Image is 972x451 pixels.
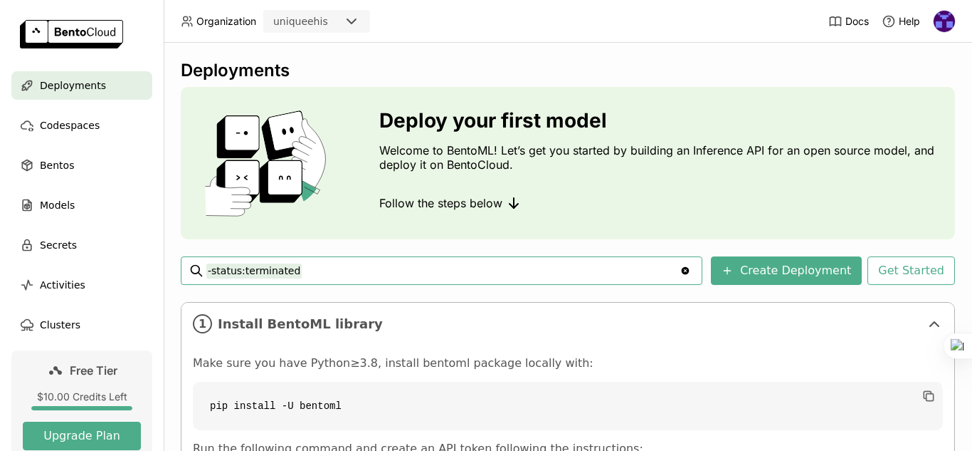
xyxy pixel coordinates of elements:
[181,60,955,81] div: Deployments
[40,157,74,174] span: Bentos
[934,11,955,32] img: Godson Ilevbare
[329,15,331,29] input: Selected uniqueehis.
[193,314,212,333] i: 1
[40,237,77,254] span: Secrets
[206,259,680,282] input: Search
[193,356,943,370] p: Make sure you have Python≥3.8, install bentoml package locally with:
[192,110,345,217] img: cover onboarding
[40,77,106,94] span: Deployments
[193,382,943,430] code: pip install -U bentoml
[40,197,75,214] span: Models
[828,14,869,28] a: Docs
[11,311,152,339] a: Clusters
[379,109,941,132] h3: Deploy your first model
[11,271,152,299] a: Activities
[40,117,100,134] span: Codespaces
[11,231,152,259] a: Secrets
[711,256,862,285] button: Create Deployment
[20,20,123,48] img: logo
[882,14,920,28] div: Help
[181,303,954,345] div: 1Install BentoML library
[899,15,920,28] span: Help
[11,191,152,219] a: Models
[11,151,152,180] a: Bentos
[845,15,869,28] span: Docs
[680,265,691,276] svg: Clear value
[23,390,141,403] div: $10.00 Credits Left
[196,15,256,28] span: Organization
[379,196,502,210] span: Follow the steps below
[273,14,328,28] div: uniqueehis
[70,363,117,378] span: Free Tier
[218,316,920,332] span: Install BentoML library
[11,71,152,100] a: Deployments
[23,422,141,450] button: Upgrade Plan
[379,143,941,172] p: Welcome to BentoML! Let’s get you started by building an Inference API for an open source model, ...
[11,111,152,140] a: Codespaces
[867,256,955,285] button: Get Started
[40,316,80,333] span: Clusters
[40,276,85,294] span: Activities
